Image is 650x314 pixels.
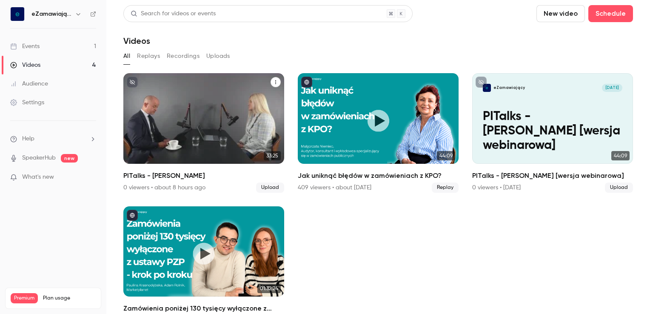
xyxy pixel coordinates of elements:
li: Jak uniknąć błędów w zamówieniach z KPO? [298,73,459,193]
section: Videos [123,5,633,309]
button: published [301,77,312,88]
div: Search for videos or events [131,9,216,18]
h2: PITalks - [PERSON_NAME] [123,171,284,181]
li: PITalks - Małgorzata Niemiec [wersja webinarowa] [472,73,633,193]
h2: Zamówienia poniżej 130 tysięcy wyłączone z ustawy PZP- krok po kroku [123,303,284,314]
p: PITalks - [PERSON_NAME] [wersja webinarowa] [483,110,622,153]
span: Plan usage [43,295,96,302]
a: 44:09Jak uniknąć błędów w zamówieniach z KPO?409 viewers • about [DATE]Replay [298,73,459,193]
span: 33:25 [264,151,281,160]
img: eZamawiający [11,7,24,21]
div: Audience [10,80,48,88]
button: published [127,210,138,221]
div: Events [10,42,40,51]
div: 0 viewers • [DATE] [472,183,521,192]
span: 01:32:24 [257,284,281,293]
span: Upload [256,183,284,193]
h2: Jak uniknąć błędów w zamówieniach z KPO? [298,171,459,181]
button: unpublished [476,77,487,88]
h6: eZamawiający [31,10,71,18]
span: What's new [22,173,54,182]
button: Schedule [588,5,633,22]
a: SpeakerHub [22,154,56,163]
h1: Videos [123,36,150,46]
span: Help [22,134,34,143]
li: help-dropdown-opener [10,134,96,143]
li: PITalks - Bartosz Skowroński [123,73,284,193]
button: Recordings [167,49,200,63]
p: eZamawiający [493,85,525,91]
div: 409 viewers • about [DATE] [298,183,371,192]
button: Replays [137,49,160,63]
div: 0 viewers • about 8 hours ago [123,183,205,192]
span: Upload [605,183,633,193]
span: [DATE] [602,84,622,92]
span: Replay [432,183,459,193]
div: Settings [10,98,44,107]
a: PITalks - Małgorzata Niemiec [wersja webinarowa]eZamawiający[DATE]PITalks - [PERSON_NAME] [wersja... [472,73,633,193]
div: Videos [10,61,40,69]
button: unpublished [127,77,138,88]
a: 33:25PITalks - [PERSON_NAME]0 viewers • about 8 hours agoUpload [123,73,284,193]
h2: PITalks - [PERSON_NAME] [wersja webinarowa] [472,171,633,181]
span: 44:09 [437,151,455,160]
span: Premium [11,293,38,303]
span: new [61,154,78,163]
button: New video [536,5,585,22]
button: Uploads [206,49,230,63]
img: PITalks - Małgorzata Niemiec [wersja webinarowa] [483,84,491,92]
iframe: Noticeable Trigger [86,174,96,181]
span: 44:09 [611,151,630,160]
button: All [123,49,130,63]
